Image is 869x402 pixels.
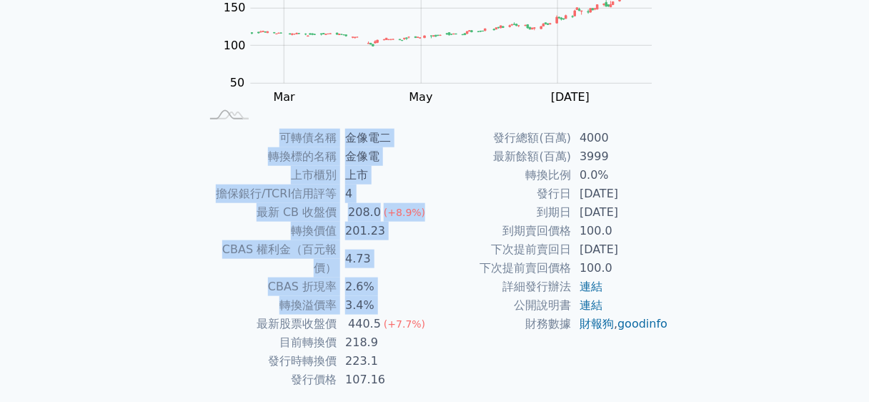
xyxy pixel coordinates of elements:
td: 可轉債名稱 [200,129,337,147]
td: 223.1 [337,352,434,371]
td: CBAS 權利金（百元報價） [200,240,337,278]
td: 公開說明書 [434,296,571,315]
td: 2.6% [337,278,434,296]
tspan: May [409,90,433,104]
td: 最新 CB 收盤價 [200,203,337,222]
td: 轉換標的名稱 [200,147,337,166]
tspan: 50 [230,76,244,89]
td: 4.73 [337,240,434,278]
td: 金像電二 [337,129,434,147]
td: 財務數據 [434,315,571,333]
tspan: Mar [274,90,296,104]
td: 上市櫃別 [200,166,337,185]
td: 218.9 [337,333,434,352]
tspan: [DATE] [551,90,590,104]
td: 3999 [571,147,669,166]
a: 連結 [580,298,602,312]
a: goodinfo [617,317,667,330]
td: 發行總額(百萬) [434,129,571,147]
td: 下次提前賣回價格 [434,259,571,278]
td: 下次提前賣回日 [434,240,571,259]
td: , [571,315,669,333]
td: 最新股票收盤價 [200,315,337,333]
tspan: 100 [224,39,246,52]
td: 4 [337,185,434,203]
a: 連結 [580,280,602,293]
td: CBAS 折現率 [200,278,337,296]
td: 擔保銀行/TCRI信用評等 [200,185,337,203]
td: 發行日 [434,185,571,203]
td: 轉換比例 [434,166,571,185]
td: 0.0% [571,166,669,185]
td: 上市 [337,166,434,185]
div: 440.5 [345,315,384,333]
td: 目前轉換價 [200,333,337,352]
td: 到期日 [434,203,571,222]
td: 轉換溢價率 [200,296,337,315]
td: 3.4% [337,296,434,315]
div: 208.0 [345,203,384,222]
td: 發行時轉換價 [200,352,337,371]
span: (+7.7%) [384,318,425,330]
td: 詳細發行辦法 [434,278,571,296]
td: 金像電 [337,147,434,166]
td: 發行價格 [200,371,337,389]
td: 最新餘額(百萬) [434,147,571,166]
td: 轉換價值 [200,222,337,240]
td: 100.0 [571,259,669,278]
td: [DATE] [571,240,669,259]
td: [DATE] [571,203,669,222]
span: (+8.9%) [384,207,425,218]
td: 201.23 [337,222,434,240]
td: 4000 [571,129,669,147]
td: 100.0 [571,222,669,240]
td: 107.16 [337,371,434,389]
td: [DATE] [571,185,669,203]
tspan: 150 [224,1,246,14]
a: 財報狗 [580,317,614,330]
td: 到期賣回價格 [434,222,571,240]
